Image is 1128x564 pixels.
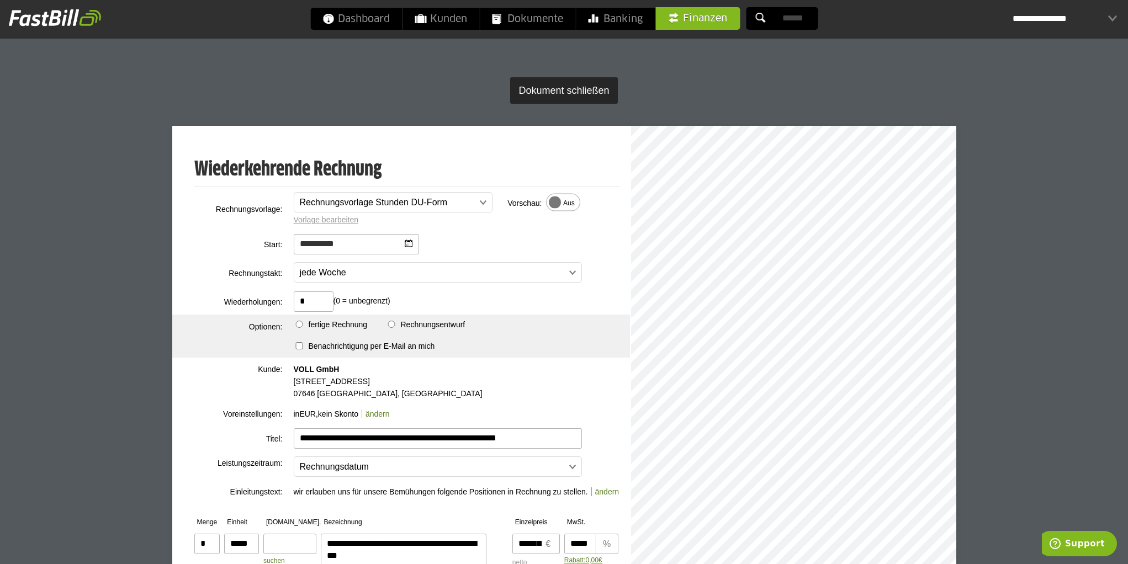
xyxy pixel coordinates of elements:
[504,197,542,209] label: Vorschau:
[510,77,617,104] button: Dokument schließen
[563,199,575,207] span: Aus
[194,517,225,528] th: Menge
[1042,531,1117,558] iframe: Öffnet ein Widget, in dem Sie weitere Informationen finden
[512,517,564,528] th: Einzelpreis
[172,296,283,308] label: Wiederholungen:
[172,321,283,333] label: Optionen:
[172,238,283,251] label: Start:
[321,517,512,528] th: Bezeichnung
[492,8,563,30] span: Dokumente
[591,487,619,496] a: ändern
[172,267,283,279] label: Rechnungstakt:
[564,517,623,528] th: MwSt.
[310,8,402,30] a: Dashboard
[595,534,618,554] span: %
[172,363,283,375] label: Kunde:
[599,556,602,564] span: €
[172,203,283,215] label: Rechnungsvorlage:
[172,433,283,445] label: Titel:
[415,8,467,30] span: Kunden
[362,409,390,418] a: ändern
[546,539,550,549] span: €
[401,318,478,331] label: Rechnungsentwurf
[299,409,316,418] span: EUR
[172,457,283,469] label: Leistungszeitraum:
[194,159,382,181] h3: Wiederkehrende Rechnung
[309,340,557,352] label: Benachrichtigung per E-Mail an mich
[294,487,588,496] span: wir erlauben uns für unsere Bemühungen folgende Positionen in Rechnung zu stellen.
[263,517,321,528] th: [DOMAIN_NAME].
[588,8,643,30] span: Banking
[294,365,340,374] strong: VOLL GmbH
[576,8,655,30] a: Banking
[294,215,359,224] a: Vorlage bearbeiten
[309,318,386,331] label: fertige Rechnung
[655,7,740,30] a: Finanzen
[668,7,727,29] span: Finanzen
[318,409,358,418] span: kein Skonto
[9,9,101,26] img: fastbill_logo_white.png
[322,8,390,30] span: Dashboard
[172,486,283,498] label: Einleitungstext:
[294,409,361,418] span: in ,
[403,8,479,30] a: Kunden
[172,408,283,420] label: Voreinstellungen:
[294,286,631,315] td: (0 = unbegrenzt)
[294,358,631,402] td: [STREET_ADDRESS] 07646 [GEOGRAPHIC_DATA], [GEOGRAPHIC_DATA]
[224,517,263,528] th: Einheit
[480,8,575,30] a: Dokumente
